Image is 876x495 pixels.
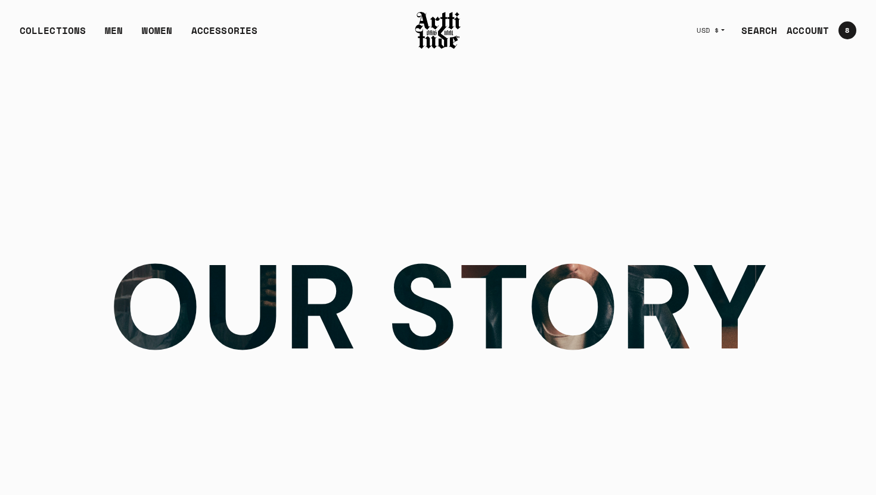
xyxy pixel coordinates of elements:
ul: Main navigation [10,23,267,47]
a: ACCOUNT [777,18,829,42]
button: USD $ [689,17,732,43]
div: ACCESSORIES [191,23,257,47]
a: Open cart [829,17,856,44]
span: USD $ [697,26,719,35]
a: SEARCH [732,18,778,42]
a: MEN [105,23,123,47]
a: WOMEN [142,23,172,47]
div: COLLECTIONS [20,23,86,47]
span: 8 [845,27,849,34]
img: Arttitude [414,10,462,51]
h2: OUR STORY [108,248,768,368]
